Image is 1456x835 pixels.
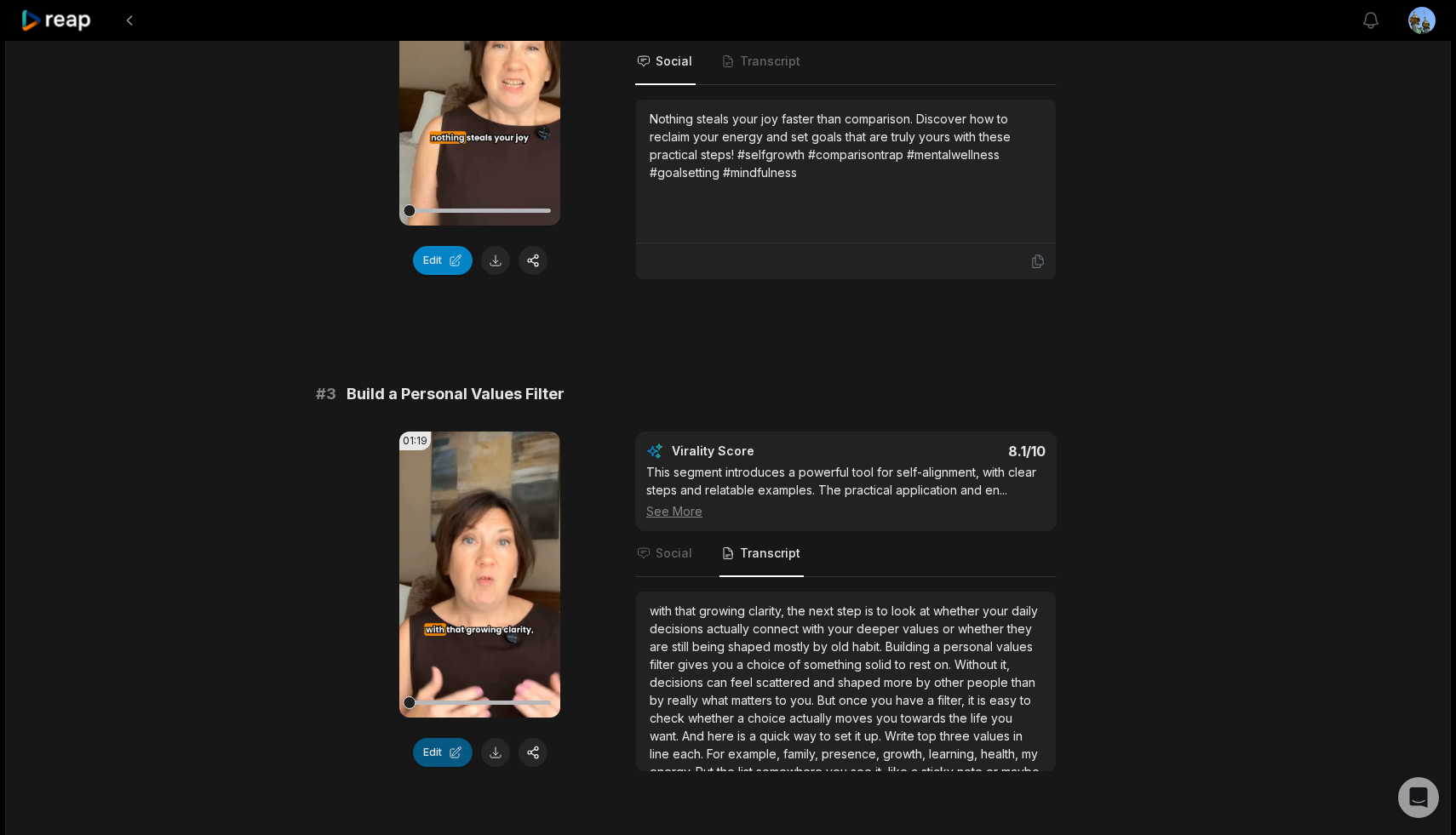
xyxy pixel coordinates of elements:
span: you. [790,693,817,707]
span: scattered [756,675,813,689]
span: daily [1012,603,1038,618]
span: of [788,657,804,672]
span: growing [699,603,748,618]
span: see [851,764,875,779]
span: and [813,675,838,689]
span: a [737,657,747,672]
span: towards [901,711,949,725]
span: # 3 [316,382,336,406]
span: choice [747,657,788,672]
span: set [834,729,855,743]
span: rest [909,657,934,672]
span: your [828,621,857,636]
span: to [895,657,909,672]
span: really [668,693,702,707]
span: by [916,675,934,689]
span: what [702,693,731,707]
span: Transcript [740,53,800,70]
div: This segment introduces a powerful tool for self-alignment, with clear steps and relatable exampl... [646,463,1046,520]
span: a [911,764,921,779]
span: health, [981,746,1022,761]
span: note [957,764,986,779]
span: energy. [650,764,696,779]
span: habit. [852,639,886,654]
span: want. [650,729,682,743]
span: you [826,764,851,779]
span: or [943,621,958,636]
span: to [1020,693,1031,707]
span: But [817,693,839,707]
span: somewhere [756,764,826,779]
span: step [837,603,865,618]
span: the [788,603,809,618]
span: my [1022,746,1038,761]
div: Virality Score [672,443,855,460]
span: you [712,657,737,672]
span: gives [678,657,712,672]
span: on. [934,657,954,672]
span: in [1013,729,1023,743]
span: presence, [822,746,883,761]
span: solid [865,657,895,672]
div: See More [646,502,1046,520]
span: a [933,639,943,654]
span: personal [943,639,996,654]
span: For [707,746,728,761]
span: like [888,764,911,779]
span: mostly [774,639,813,654]
span: Without [954,657,1000,672]
span: Write [885,729,918,743]
span: you [876,711,901,725]
span: way [794,729,820,743]
div: Nothing steals your joy faster than comparison. Discover how to reclaim your energy and set goals... [650,110,1042,181]
span: it, [1000,657,1010,672]
div: 8.1 /10 [863,443,1046,460]
span: you [871,693,896,707]
span: they [1007,621,1032,636]
span: the [717,764,738,779]
span: a [749,729,760,743]
nav: Tabs [635,39,1057,85]
span: next [809,603,837,618]
span: values [996,639,1033,654]
span: to [820,729,834,743]
span: something [804,657,865,672]
span: actually [789,711,835,725]
span: feel [731,675,756,689]
span: actually [707,621,753,636]
span: family, [783,746,822,761]
span: top [918,729,940,743]
span: old [831,639,852,654]
span: at [920,603,933,618]
span: it [855,729,864,743]
span: other [934,675,967,689]
span: more [884,675,916,689]
span: sticky [921,764,957,779]
span: are [650,639,672,654]
span: values [903,621,943,636]
span: by [650,693,668,707]
span: matters [731,693,776,707]
span: whether [688,711,737,725]
span: here [708,729,737,743]
span: easy [989,693,1020,707]
span: decisions [650,675,707,689]
span: filter, [937,693,968,707]
span: Transcript [740,545,800,562]
nav: Tabs [635,531,1057,577]
span: each. [673,746,707,761]
span: is [977,693,989,707]
span: it [968,693,977,707]
span: moves [835,711,876,725]
span: choice [748,711,789,725]
span: to [776,693,790,707]
span: that [675,603,699,618]
span: whether [933,603,983,618]
span: quick [760,729,794,743]
button: Edit [413,738,473,767]
video: Your browser does not support mp4 format. [399,432,560,718]
span: clarity, [748,603,788,618]
span: shaped [838,675,884,689]
span: the [949,711,971,725]
span: Social [656,545,692,562]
